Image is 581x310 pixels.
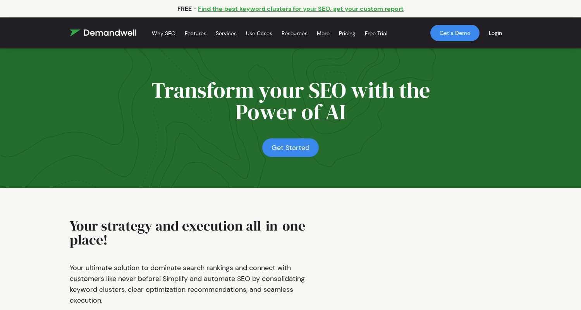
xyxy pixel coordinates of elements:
[246,21,272,46] a: Use Cases
[185,21,206,46] a: Features
[151,79,430,129] h2: Transform your SEO with the Power of AI
[365,21,387,46] a: Free Trial
[480,20,511,46] a: Login
[339,21,356,46] a: Pricing
[216,21,237,46] a: Services
[152,21,175,46] a: Why SEO
[70,262,319,306] p: Your ultimate solution to dominate search rankings and connect with customers like never before! ...
[317,21,330,46] a: More
[177,5,196,13] p: FREE -
[198,5,404,13] a: Find the best keyword clusters for your SEO, get your custom report
[70,219,319,253] h2: Your strategy and execution all-in-one place!
[262,138,319,157] a: Get Started
[430,25,480,41] a: Get a Demo
[282,21,308,46] a: Resources
[70,29,136,36] img: Demandwell Logo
